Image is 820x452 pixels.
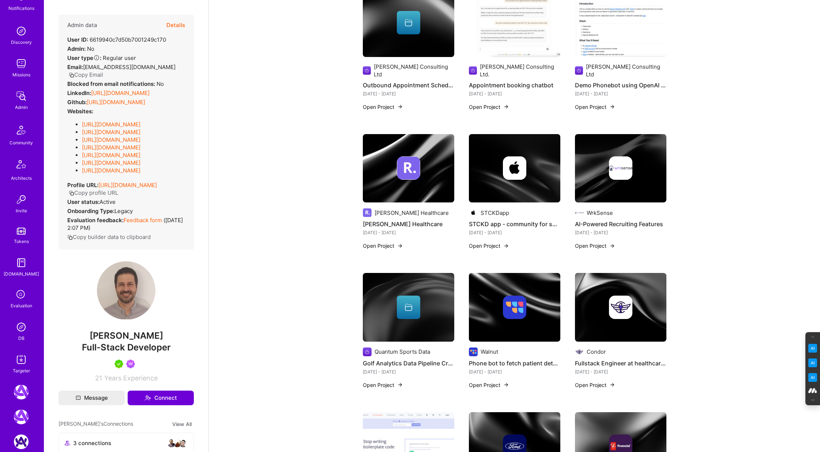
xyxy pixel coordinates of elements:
[363,229,454,236] div: [DATE] - [DATE]
[15,103,28,111] div: Admin
[503,382,509,388] img: arrow-right
[67,36,88,43] strong: User ID:
[363,90,454,98] div: [DATE] - [DATE]
[575,242,615,250] button: Open Project
[17,228,26,235] img: tokens
[12,157,30,174] img: Architects
[167,439,176,448] img: avatar
[12,121,30,139] img: Community
[14,255,29,270] img: guide book
[575,381,615,389] button: Open Project
[11,302,32,309] div: Evaluation
[97,261,155,320] img: User Avatar
[609,243,615,249] img: arrow-right
[586,63,666,78] div: [PERSON_NAME] Consulting Ltd
[14,288,28,302] i: icon SelectionTeam
[375,348,430,356] div: Quantum Sports Data
[67,198,99,205] strong: User status:
[128,391,194,405] button: Connect
[124,217,162,224] a: Feedback form
[575,66,583,75] img: Company logo
[16,207,27,214] div: Invite
[397,104,403,110] img: arrow-right
[14,352,29,367] img: Skill Targeter
[82,121,140,128] a: [URL][DOMAIN_NAME]
[126,360,135,368] img: Been on Mission
[179,439,188,448] img: avatar
[14,192,29,207] img: Invite
[374,63,454,78] div: [PERSON_NAME] Consulting Ltd
[12,71,30,79] div: Missions
[67,216,185,232] div: ( [DATE] 2:07 PM )
[13,367,30,375] div: Targeter
[469,66,477,75] img: Company logo
[609,156,632,180] img: Company logo
[11,174,32,182] div: Architects
[575,90,666,98] div: [DATE] - [DATE]
[67,99,87,106] strong: Github:
[12,410,30,424] a: A.Team: GenAI Practice Framework
[69,72,74,78] i: icon Copy
[469,103,509,111] button: Open Project
[363,381,403,389] button: Open Project
[363,347,372,356] img: Company logo
[67,182,98,189] strong: Profile URL:
[363,242,403,250] button: Open Project
[469,381,509,389] button: Open Project
[12,385,30,399] a: A.Team: Leading A.Team's Marketing & DemandGen
[575,134,666,203] img: cover
[469,368,560,376] div: [DATE] - [DATE]
[397,382,403,388] img: arrow-right
[73,439,111,447] span: 3 connections
[363,66,371,75] img: Company logo
[363,368,454,376] div: [DATE] - [DATE]
[67,36,166,43] div: 6619940c7d50b7001249c170
[67,54,136,62] div: Regular user
[67,22,97,29] h4: Admin data
[82,152,140,159] a: [URL][DOMAIN_NAME]
[469,208,478,217] img: Company logo
[503,156,526,180] img: Company logo
[76,395,81,400] i: icon Mail
[166,15,185,36] button: Details
[397,243,403,249] img: arrow-right
[67,217,124,224] strong: Evaluation feedback:
[503,243,509,249] img: arrow-right
[575,273,666,342] img: cover
[82,342,171,353] span: Full-Stack Developer
[587,348,606,356] div: Condor
[808,358,817,367] img: Email Tone Analyzer icon
[170,420,194,428] button: View All
[82,129,140,136] a: [URL][DOMAIN_NAME]
[363,134,454,203] img: cover
[67,235,73,240] i: icon Copy
[67,80,157,87] strong: Blocked from email notifications:
[144,395,151,401] i: icon Connect
[14,238,29,245] div: Tokens
[575,219,666,229] h4: AI-Powered Recruiting Features
[469,347,478,356] img: Company logo
[575,358,666,368] h4: Fullstack Engineer at healthcare/accounting startup
[14,320,29,334] img: Admin Search
[481,209,509,217] div: STCKDapp
[469,358,560,368] h4: Phone bot to fetch patient details using phone calls
[82,159,140,166] a: [URL][DOMAIN_NAME]
[59,330,194,341] span: [PERSON_NAME]
[14,434,29,449] img: A.Team: AI Solutions
[609,296,632,319] img: Company logo
[95,374,102,382] span: 21
[575,80,666,90] h4: Demo Phonebot using OpenAI Realtime Api and Twilio
[82,144,140,151] a: [URL][DOMAIN_NAME]
[480,63,560,78] div: [PERSON_NAME] Consulting Ltd.
[67,45,86,52] strong: Admin:
[469,80,560,90] h4: Appointment booking chatbot
[12,434,30,449] a: A.Team: AI Solutions
[18,334,25,342] div: DB
[114,208,133,214] span: legacy
[469,242,509,250] button: Open Project
[67,64,83,71] strong: Email:
[65,440,70,446] i: icon Collaborator
[99,198,116,205] span: Active
[82,167,140,174] a: [URL][DOMAIN_NAME]
[808,344,817,353] img: Key Point Extractor icon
